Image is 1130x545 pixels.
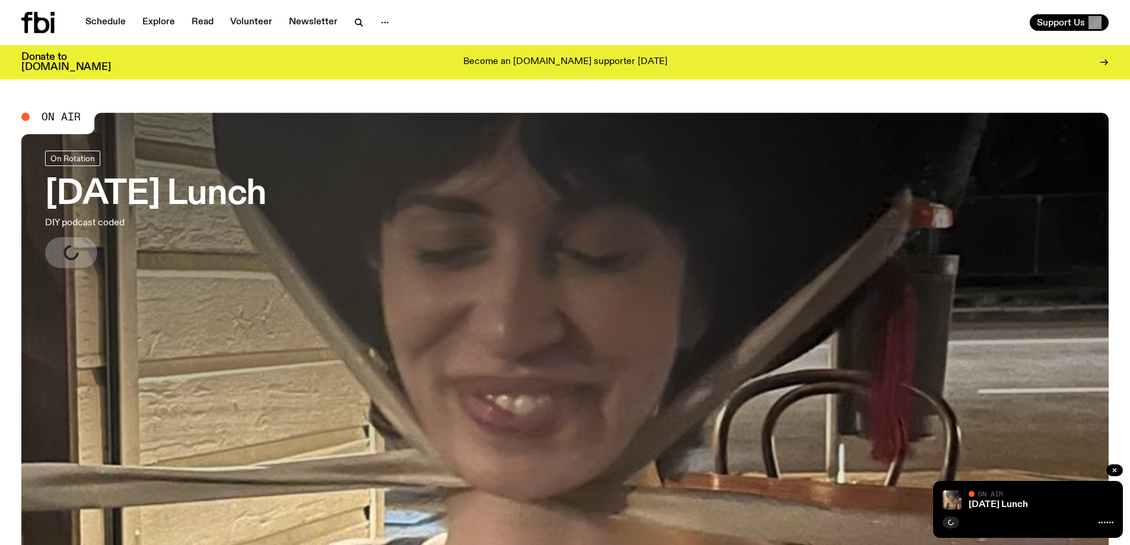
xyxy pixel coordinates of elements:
[282,14,345,31] a: Newsletter
[223,14,279,31] a: Volunteer
[1030,14,1109,31] button: Support Us
[45,178,266,211] h3: [DATE] Lunch
[45,216,266,230] p: DIY podcast coded
[135,14,182,31] a: Explore
[50,154,95,162] span: On Rotation
[1037,17,1085,28] span: Support Us
[21,52,111,72] h3: Donate to [DOMAIN_NAME]
[42,111,81,122] span: On Air
[463,57,667,68] p: Become an [DOMAIN_NAME] supporter [DATE]
[978,490,1003,498] span: On Air
[45,151,100,166] a: On Rotation
[184,14,221,31] a: Read
[45,151,266,268] a: [DATE] LunchDIY podcast coded
[969,500,1028,509] a: [DATE] Lunch
[78,14,133,31] a: Schedule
